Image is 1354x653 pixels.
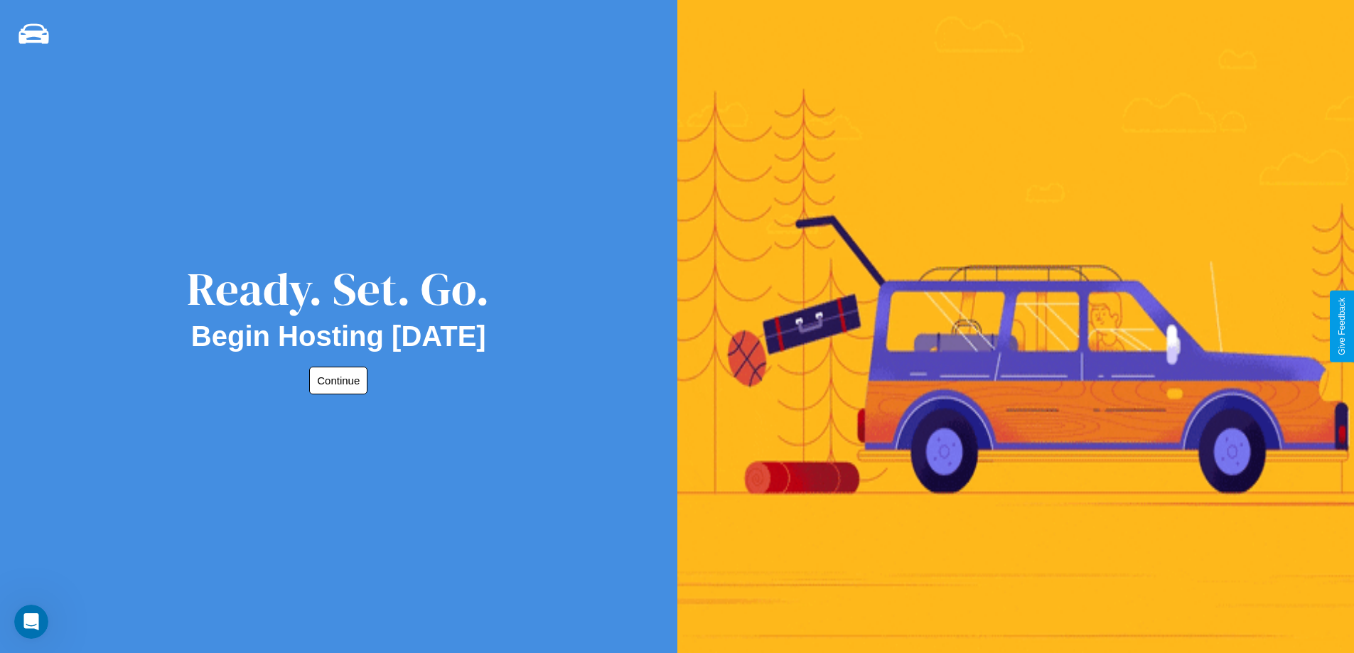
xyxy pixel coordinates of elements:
[187,257,490,320] div: Ready. Set. Go.
[191,320,486,352] h2: Begin Hosting [DATE]
[14,605,48,639] iframe: Intercom live chat
[309,367,367,394] button: Continue
[1337,298,1347,355] div: Give Feedback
